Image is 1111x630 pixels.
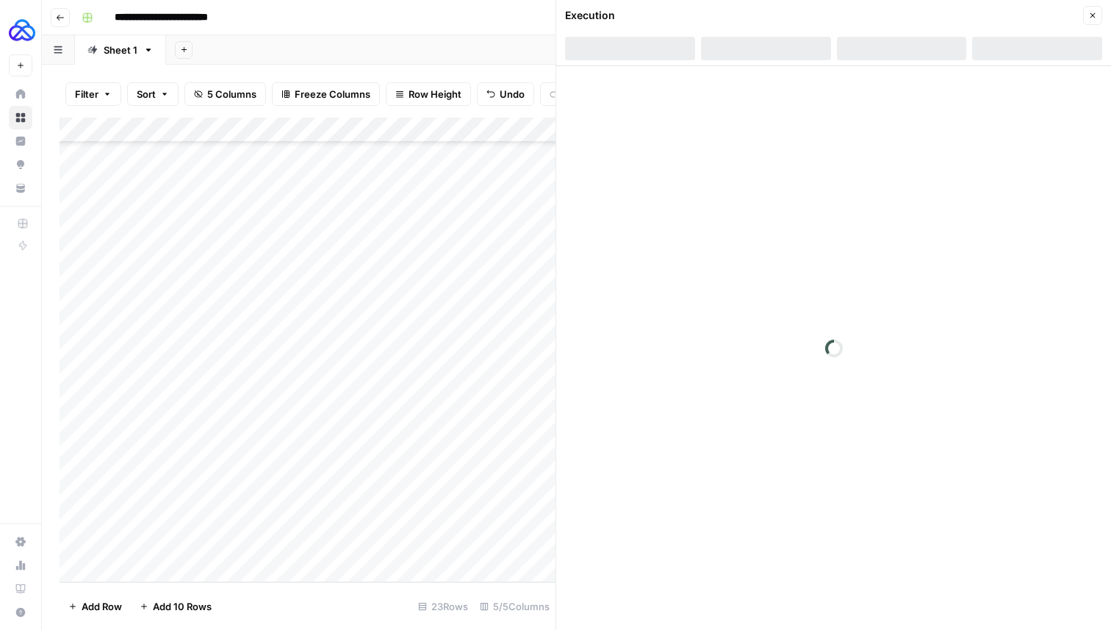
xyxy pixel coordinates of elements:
[184,82,266,106] button: 5 Columns
[9,530,32,554] a: Settings
[9,577,32,601] a: Learning Hub
[477,82,534,106] button: Undo
[131,595,220,618] button: Add 10 Rows
[9,17,35,43] img: AUQ Logo
[9,554,32,577] a: Usage
[474,595,555,618] div: 5/5 Columns
[127,82,179,106] button: Sort
[412,595,474,618] div: 23 Rows
[500,87,525,101] span: Undo
[60,595,131,618] button: Add Row
[75,35,166,65] a: Sheet 1
[386,82,471,106] button: Row Height
[9,176,32,200] a: Your Data
[207,87,256,101] span: 5 Columns
[9,106,32,129] a: Browse
[75,87,98,101] span: Filter
[409,87,461,101] span: Row Height
[104,43,137,57] div: Sheet 1
[137,87,156,101] span: Sort
[9,129,32,153] a: Insights
[295,87,370,101] span: Freeze Columns
[9,601,32,624] button: Help + Support
[9,153,32,176] a: Opportunities
[9,82,32,106] a: Home
[565,8,615,23] div: Execution
[153,599,212,614] span: Add 10 Rows
[9,12,32,49] button: Workspace: AUQ
[82,599,122,614] span: Add Row
[272,82,380,106] button: Freeze Columns
[65,82,121,106] button: Filter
